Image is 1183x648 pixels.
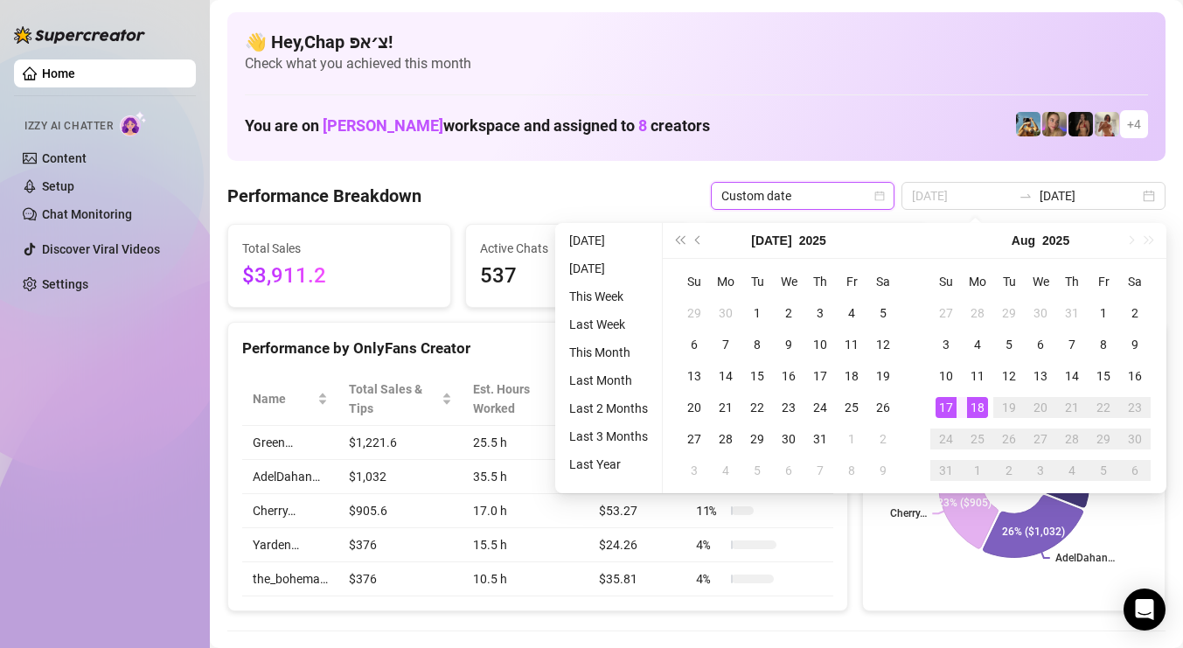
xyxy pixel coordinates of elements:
div: 31 [1061,303,1082,324]
td: 2025-09-04 [1056,455,1088,486]
span: swap-right [1019,189,1033,203]
div: 1 [841,429,862,449]
div: 6 [1124,460,1145,481]
div: 30 [715,303,736,324]
span: $3,911.2 [242,260,436,293]
li: Last Week [562,314,655,335]
div: 10 [936,366,957,387]
td: 2025-08-05 [993,329,1025,360]
td: 2025-08-06 [1025,329,1056,360]
div: Performance by OnlyFans Creator [242,337,833,360]
td: 2025-07-05 [867,297,899,329]
td: 2025-08-23 [1119,392,1151,423]
th: Total Sales & Tips [338,373,463,426]
td: 2025-07-29 [993,297,1025,329]
td: 2025-07-12 [867,329,899,360]
td: the_bohema… [242,562,338,596]
th: Sa [1119,266,1151,297]
img: Cherry [1042,112,1067,136]
td: 2025-08-04 [962,329,993,360]
td: 2025-08-26 [993,423,1025,455]
div: 1 [1093,303,1114,324]
td: 2025-08-10 [930,360,962,392]
td: 2025-08-03 [678,455,710,486]
div: 2 [999,460,1019,481]
div: 31 [810,429,831,449]
div: 11 [841,334,862,355]
td: $376 [338,562,463,596]
td: 2025-08-27 [1025,423,1056,455]
div: 12 [873,334,894,355]
li: Last 3 Months [562,426,655,447]
img: the_bohema [1068,112,1093,136]
td: 2025-07-03 [804,297,836,329]
th: Su [930,266,962,297]
button: Choose a year [1042,223,1069,258]
div: 27 [936,303,957,324]
td: 15.5 h [463,528,588,562]
td: 2025-08-07 [1056,329,1088,360]
div: 21 [1061,397,1082,418]
li: [DATE] [562,258,655,279]
div: 28 [715,429,736,449]
span: 537 [480,260,674,293]
td: 2025-07-23 [773,392,804,423]
div: 22 [1093,397,1114,418]
th: We [1025,266,1056,297]
td: 2025-08-01 [836,423,867,455]
td: 2025-07-10 [804,329,836,360]
div: 3 [684,460,705,481]
div: 6 [1030,334,1051,355]
div: 10 [810,334,831,355]
h1: You are on workspace and assigned to creators [245,116,710,136]
td: 2025-09-03 [1025,455,1056,486]
div: 26 [873,397,894,418]
div: 17 [810,366,831,387]
div: 11 [967,366,988,387]
span: Custom date [721,183,884,209]
td: 2025-08-25 [962,423,993,455]
th: Su [678,266,710,297]
div: 9 [1124,334,1145,355]
span: Izzy AI Chatter [24,118,113,135]
a: Chat Monitoring [42,207,132,221]
td: 2025-07-30 [1025,297,1056,329]
div: 23 [778,397,799,418]
td: 2025-09-02 [993,455,1025,486]
td: 2025-08-14 [1056,360,1088,392]
td: 2025-07-27 [930,297,962,329]
a: Settings [42,277,88,291]
input: Start date [912,186,1012,206]
div: 14 [1061,366,1082,387]
td: 2025-07-07 [710,329,741,360]
td: 2025-08-19 [993,392,1025,423]
div: 26 [999,429,1019,449]
th: Th [804,266,836,297]
li: Last Month [562,370,655,391]
td: Yarden… [242,528,338,562]
td: 2025-08-11 [962,360,993,392]
td: 2025-08-08 [1088,329,1119,360]
img: logo-BBDzfeDw.svg [14,26,145,44]
td: 2025-07-13 [678,360,710,392]
div: 5 [999,334,1019,355]
span: Total Sales & Tips [349,380,438,418]
td: 2025-07-19 [867,360,899,392]
div: 14 [715,366,736,387]
td: 2025-08-09 [867,455,899,486]
td: 2025-07-30 [773,423,804,455]
div: 20 [1030,397,1051,418]
div: 3 [1030,460,1051,481]
li: [DATE] [562,230,655,251]
button: Choose a month [1012,223,1035,258]
td: 2025-07-28 [710,423,741,455]
td: 2025-08-09 [1119,329,1151,360]
td: 2025-08-24 [930,423,962,455]
span: 11 % [696,501,724,520]
td: 2025-08-04 [710,455,741,486]
div: 24 [810,397,831,418]
div: 4 [841,303,862,324]
span: Check what you achieved this month [245,54,1148,73]
button: Last year (Control + left) [670,223,689,258]
td: 2025-08-22 [1088,392,1119,423]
